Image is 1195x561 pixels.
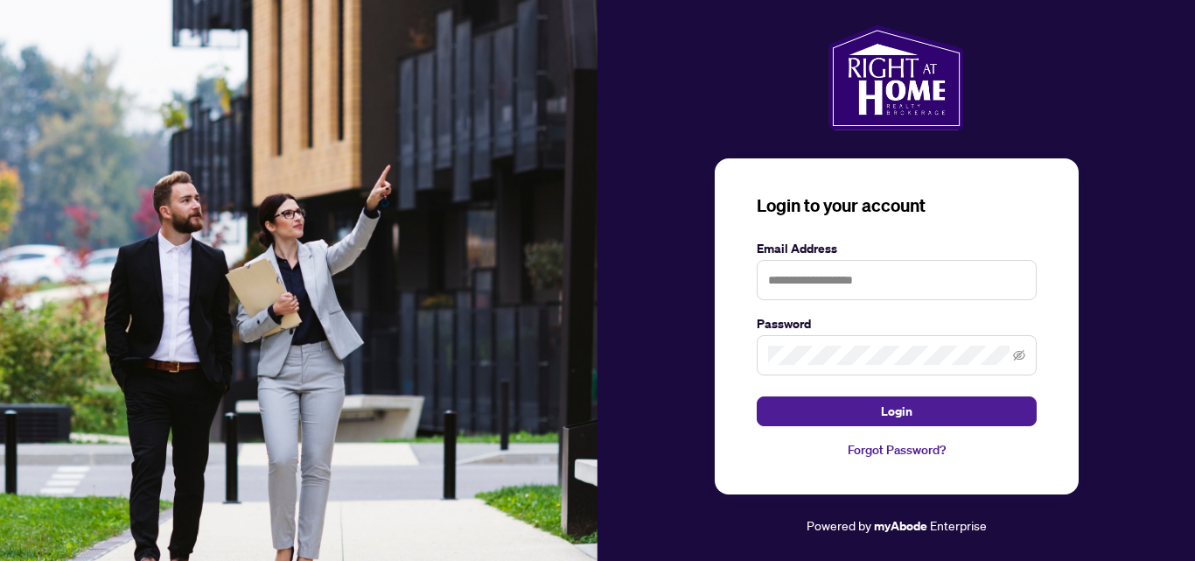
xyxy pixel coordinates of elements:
[1013,349,1025,361] span: eye-invisible
[757,314,1037,333] label: Password
[874,516,927,536] a: myAbode
[757,193,1037,218] h3: Login to your account
[930,517,987,533] span: Enterprise
[807,517,871,533] span: Powered by
[757,396,1037,426] button: Login
[828,25,964,130] img: ma-logo
[757,239,1037,258] label: Email Address
[757,440,1037,459] a: Forgot Password?
[881,397,912,425] span: Login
